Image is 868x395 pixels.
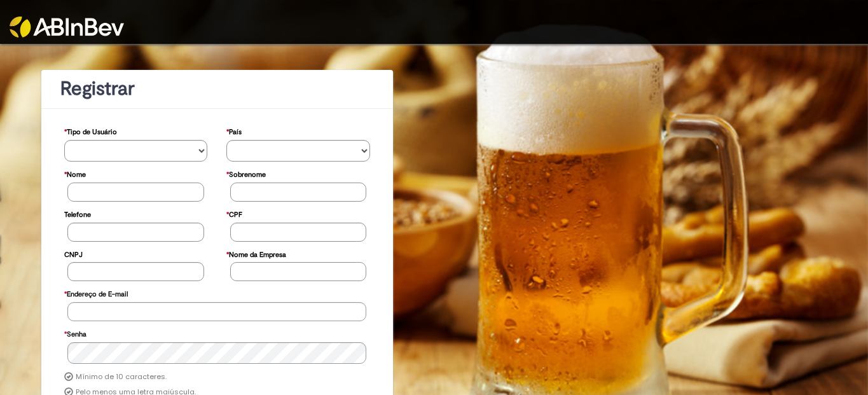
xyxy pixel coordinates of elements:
[64,121,117,140] label: Tipo de Usuário
[64,324,86,342] label: Senha
[10,17,124,38] img: ABInbev-white.png
[64,164,86,183] label: Nome
[60,78,374,99] h1: Registrar
[64,284,128,302] label: Endereço de E-mail
[226,164,266,183] label: Sobrenome
[76,372,167,382] label: Mínimo de 10 caracteres.
[64,204,91,223] label: Telefone
[226,121,242,140] label: País
[64,244,83,263] label: CNPJ
[226,244,286,263] label: Nome da Empresa
[226,204,242,223] label: CPF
